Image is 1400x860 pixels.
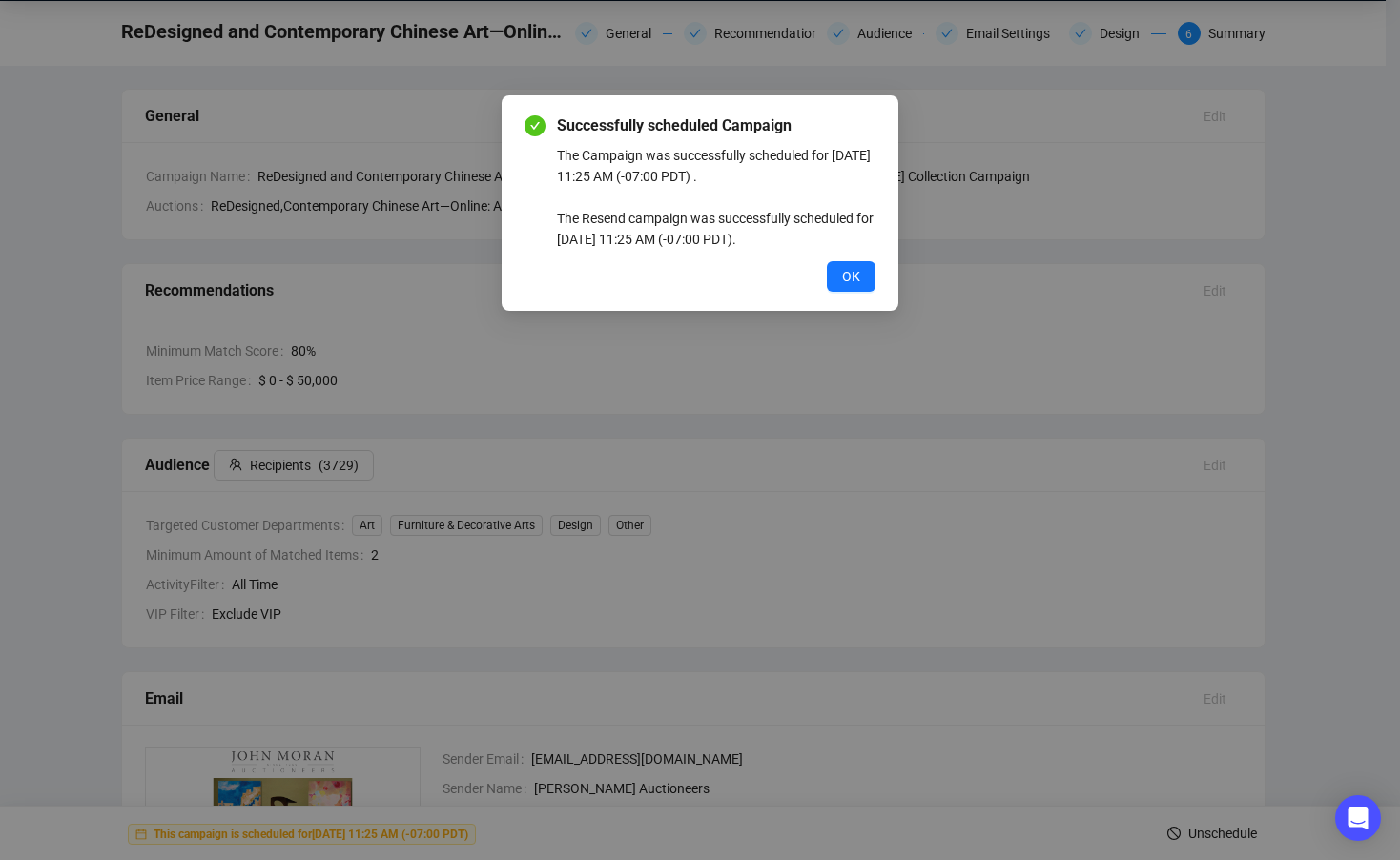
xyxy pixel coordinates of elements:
div: The Resend campaign was successfully scheduled for [DATE] 11:25 AM (-07:00 PDT). [557,187,875,250]
span: check-circle [525,115,546,136]
span: Successfully scheduled Campaign [557,114,875,137]
div: Open Intercom Messenger [1335,795,1381,841]
span: OK [842,266,860,287]
div: The Campaign was successfully scheduled for [DATE] 11:25 AM (-07:00 PDT) . [557,145,875,187]
button: OK [827,261,875,292]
